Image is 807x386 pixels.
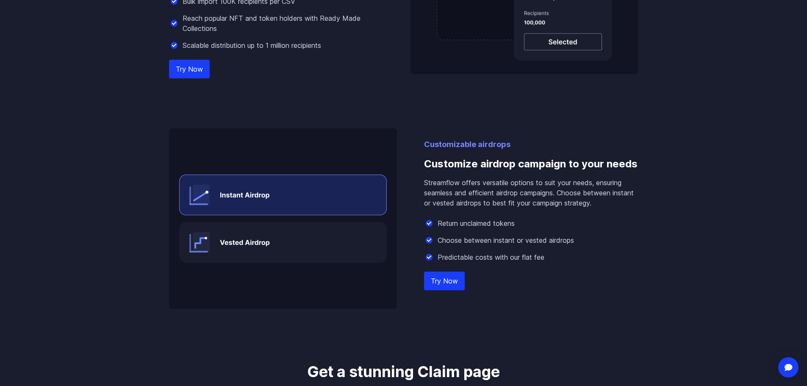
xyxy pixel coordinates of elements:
[169,128,397,309] img: Customize airdrop campaign to your needs
[438,252,544,262] p: Predictable costs with our flat fee
[424,272,465,290] a: Try Now
[183,13,383,33] p: Reach popular NFT and token holders with Ready Made Collections
[424,139,638,150] p: Customizable airdrops
[424,150,638,178] h3: Customize airdrop campaign to your needs
[424,178,638,208] p: Streamflow offers versatile options to suit your needs, ensuring seamless and efficient airdrop c...
[183,40,321,50] p: Scalable distribution up to 1 million recipients
[438,235,574,245] p: Choose between instant or vested airdrops
[778,357,799,378] div: Open Intercom Messenger
[438,218,515,228] p: Return unclaimed tokens
[260,363,548,380] h3: Get a stunning Claim page
[169,60,210,78] a: Try Now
